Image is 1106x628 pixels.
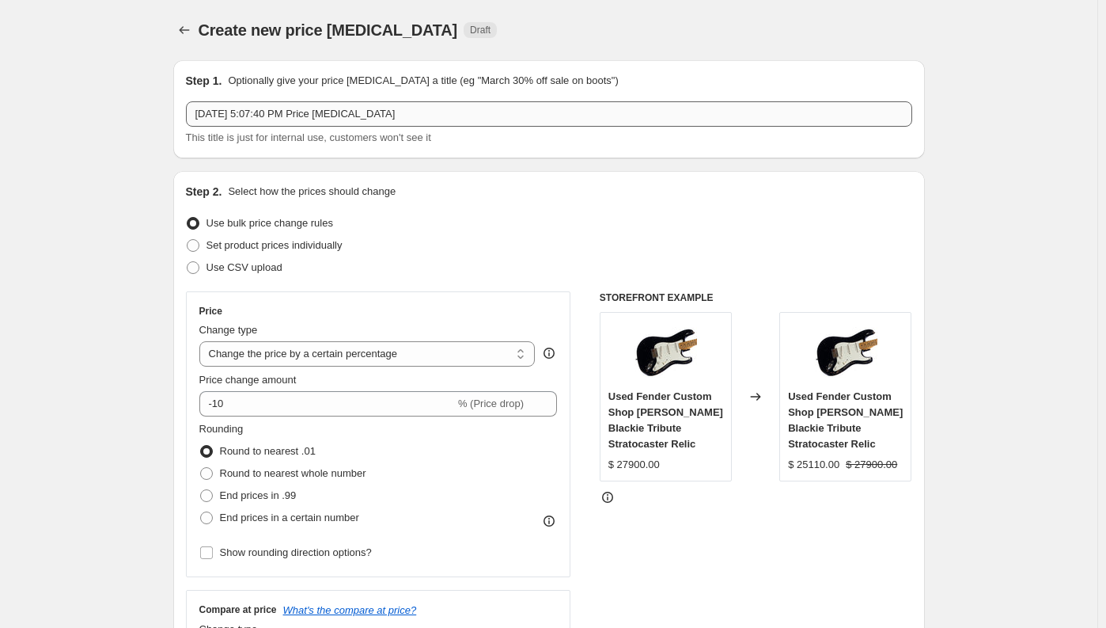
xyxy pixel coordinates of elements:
[199,423,244,435] span: Rounding
[228,73,618,89] p: Optionally give your price [MEDICAL_DATA] a title (eg "March 30% off sale on boots")
[470,24,491,36] span: Draft
[199,21,458,39] span: Create new price [MEDICAL_DATA]
[788,390,903,450] span: Used Fender Custom Shop [PERSON_NAME] Blackie Tribute Stratocaster Relic
[186,184,222,200] h2: Step 2.
[199,374,297,386] span: Price change amount
[846,459,897,470] span: $ 27900.00
[220,489,297,501] span: End prices in .99
[199,391,455,417] input: -15
[199,603,277,616] h3: Compare at price
[458,398,524,409] span: % (Price drop)
[220,546,372,558] span: Show rounding direction options?
[220,445,316,457] span: Round to nearest .01
[199,305,222,318] h3: Price
[186,131,431,143] span: This title is just for internal use, customers won't see it
[608,390,723,450] span: Used Fender Custom Shop [PERSON_NAME] Blackie Tribute Stratocaster Relic
[206,239,343,251] span: Set product prices individually
[283,604,417,616] button: What's the compare at price?
[541,345,557,361] div: help
[600,291,912,304] h6: STOREFRONT EXAMPLE
[220,512,359,523] span: End prices in a certain number
[186,73,222,89] h2: Step 1.
[634,321,697,384] img: fender_custom_shop_eric_clapton_blackie_tribute_stratocaster_relic_masterbuilt_mark_kendrick_used...
[608,459,660,470] span: $ 27900.00
[228,184,396,200] p: Select how the prices should change
[173,19,195,41] button: Price change jobs
[206,261,282,273] span: Use CSV upload
[814,321,877,384] img: fender_custom_shop_eric_clapton_blackie_tribute_stratocaster_relic_masterbuilt_mark_kendrick_used...
[788,459,839,470] span: $ 25110.00
[206,217,333,229] span: Use bulk price change rules
[186,101,912,127] input: 30% off holiday sale
[199,324,258,336] span: Change type
[220,467,366,479] span: Round to nearest whole number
